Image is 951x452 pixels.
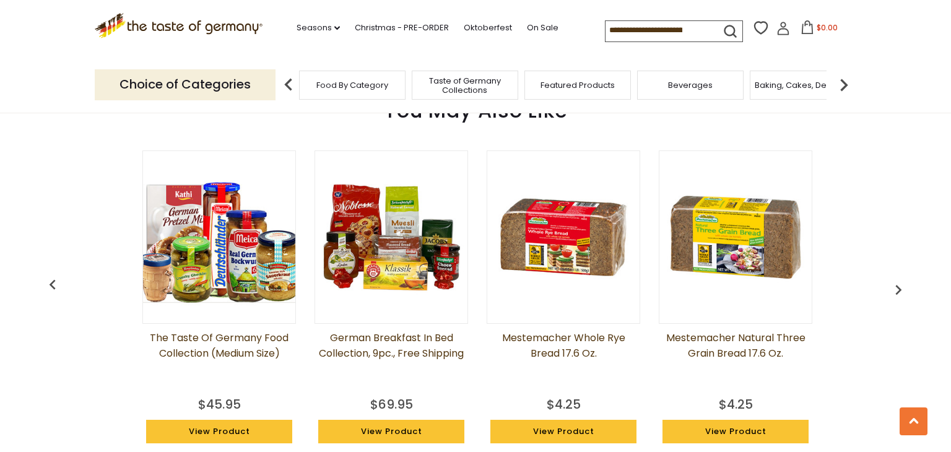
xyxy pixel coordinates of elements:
[276,72,301,97] img: previous arrow
[832,72,856,97] img: next arrow
[355,21,449,35] a: Christmas - PRE-ORDER
[668,80,713,90] a: Beverages
[487,330,640,392] a: Mestemacher Whole Rye Bread 17.6 oz.
[315,330,468,392] a: German Breakfast in Bed Collection, 9pc., Free Shipping
[487,161,640,313] img: Mestemacher Whole Rye Bread 17.6 oz.
[142,330,296,392] a: The Taste of Germany Food Collection (medium size)
[146,420,292,443] a: View Product
[659,161,812,313] img: Mestemacher Natural Three Grain Bread 17.6 oz.
[541,80,615,90] a: Featured Products
[464,21,512,35] a: Oktoberfest
[318,420,464,443] a: View Product
[662,420,809,443] a: View Product
[792,20,845,39] button: $0.00
[659,330,812,392] a: Mestemacher Natural Three Grain Bread 17.6 oz.
[315,161,467,313] img: German Breakfast in Bed Collection, 9pc., Free Shipping
[719,395,753,414] div: $4.25
[490,420,636,443] a: View Product
[297,21,340,35] a: Seasons
[198,395,241,414] div: $45.95
[817,22,838,33] span: $0.00
[527,21,558,35] a: On Sale
[415,76,515,95] a: Taste of Germany Collections
[888,280,908,300] img: previous arrow
[143,161,295,313] img: The Taste of Germany Food Collection (medium size)
[755,80,851,90] a: Baking, Cakes, Desserts
[316,80,388,90] a: Food By Category
[370,395,413,414] div: $69.95
[43,275,63,295] img: previous arrow
[95,69,276,100] p: Choice of Categories
[547,395,581,414] div: $4.25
